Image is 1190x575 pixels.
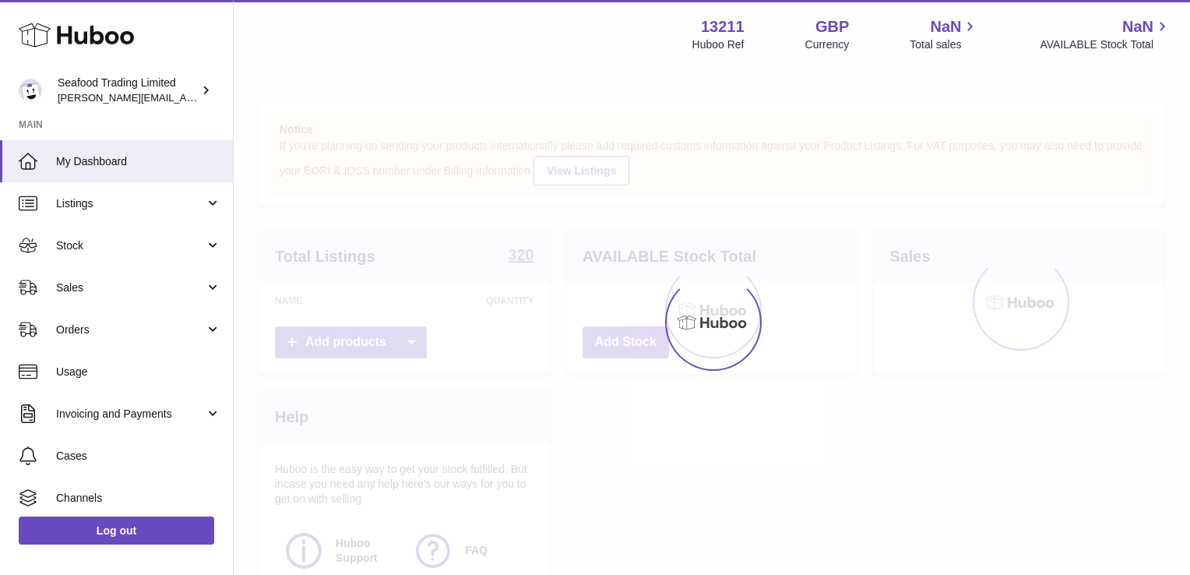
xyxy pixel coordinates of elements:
[692,37,745,52] div: Huboo Ref
[56,323,205,337] span: Orders
[1040,16,1171,52] a: NaN AVAILABLE Stock Total
[56,407,205,422] span: Invoicing and Payments
[930,16,961,37] span: NaN
[56,365,221,379] span: Usage
[701,16,745,37] strong: 13211
[58,91,312,104] span: [PERSON_NAME][EMAIL_ADDRESS][DOMAIN_NAME]
[56,196,205,211] span: Listings
[910,37,979,52] span: Total sales
[58,76,198,105] div: Seafood Trading Limited
[56,449,221,464] span: Cases
[56,280,205,295] span: Sales
[56,491,221,506] span: Channels
[805,37,850,52] div: Currency
[1122,16,1153,37] span: NaN
[19,79,42,102] img: nathaniellynch@rickstein.com
[1040,37,1171,52] span: AVAILABLE Stock Total
[56,238,205,253] span: Stock
[815,16,849,37] strong: GBP
[56,154,221,169] span: My Dashboard
[910,16,979,52] a: NaN Total sales
[19,517,214,545] a: Log out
